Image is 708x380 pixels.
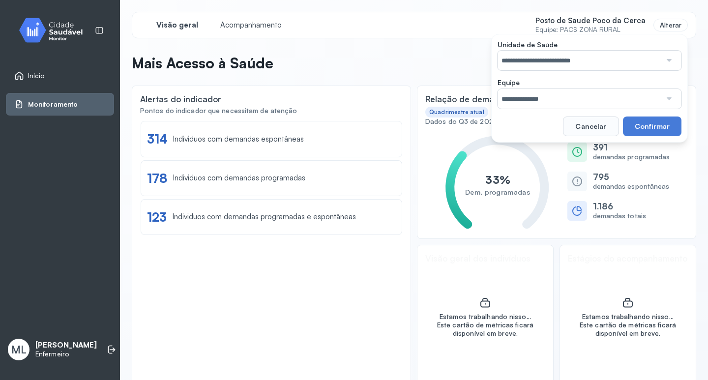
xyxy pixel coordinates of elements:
span: Equipe [498,78,520,87]
a: Início [14,71,106,81]
div: Individuos com demandas espontâneas [173,135,304,144]
a: Monitoramento [14,99,106,109]
div: Alterar [653,19,688,32]
span: Posto de Saude Poco da Cerca [535,16,646,26]
small: demandas totais [593,212,647,220]
h6: 1.186 [593,201,647,211]
h6: 391 [593,142,670,152]
div: Quadrimestre atual [429,109,484,116]
p: Enfermeiro [35,350,97,358]
div: 123 [147,209,167,225]
div: Dados do Q3 de 2025 [425,117,688,126]
span: Acompanhamento [220,21,282,30]
div: Este cartão de métricas ficará disponível em breve. [423,321,547,338]
h6: 795 [593,172,670,182]
small: demandas espontâneas [593,182,670,191]
button: Cancelar [563,117,619,136]
small: demandas programadas [593,153,670,161]
div: Pontos do indicador que necessitam de atenção [140,107,403,115]
span: Início [28,72,45,80]
div: Individuos com demandas programadas e espontâneas [173,212,356,222]
img: monitor.svg [10,16,99,45]
div: Estamos trabalhando nisso... [423,313,547,321]
div: Relação de demandas programadas e espontâneas [425,94,631,104]
p: Mais Acesso à Saúde [132,54,273,72]
span: ML [11,343,27,356]
span: Visão geral [156,21,198,30]
small: Equipe: PACS ZONA RURAL [535,26,646,34]
div: Estamos trabalhando nisso... [566,313,690,321]
div: 178 [147,171,167,186]
div: Este cartão de métricas ficará disponível em breve. [566,321,690,338]
button: Confirmar [623,117,681,136]
div: Alertas do indicador [140,94,221,104]
div: Individuos com demandas programadas [173,174,305,183]
text: Dem. programadas [465,188,530,196]
span: Monitoramento [28,100,78,109]
div: 314 [147,131,167,146]
p: [PERSON_NAME] [35,341,97,350]
span: Unidade de Saúde [498,40,558,49]
text: 33% [485,173,510,186]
